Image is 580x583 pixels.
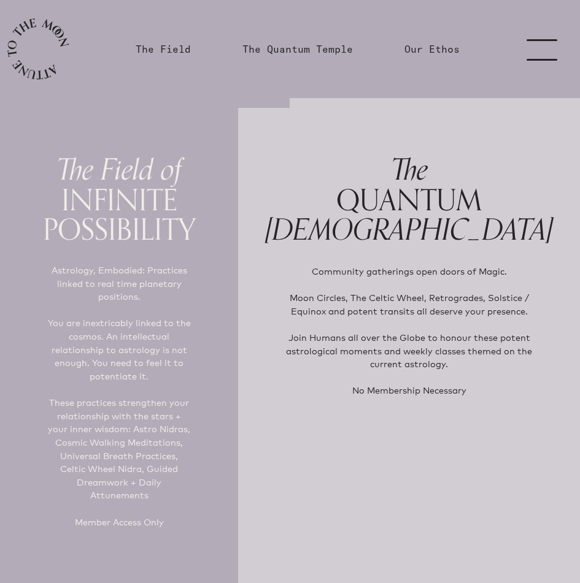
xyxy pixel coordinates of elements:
a: The Field [136,42,191,56]
p: Astrology, Embodied: Practices linked to real time planetary positions. You are inextricably link... [47,264,191,528]
span: [DEMOGRAPHIC_DATA] [265,206,553,254]
a: The Quantum Temple [242,42,353,56]
span: The [391,146,428,194]
h1: QUANTUM [265,154,553,245]
span: The Field of [56,146,182,194]
p: Community gatherings open doors of Magic. Moon Circles, The Celtic Wheel, Retrogrades, Solstice /... [285,265,533,397]
h1: INFINITE POSSIBILITY [27,154,211,244]
a: Our Ethos [404,42,460,56]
